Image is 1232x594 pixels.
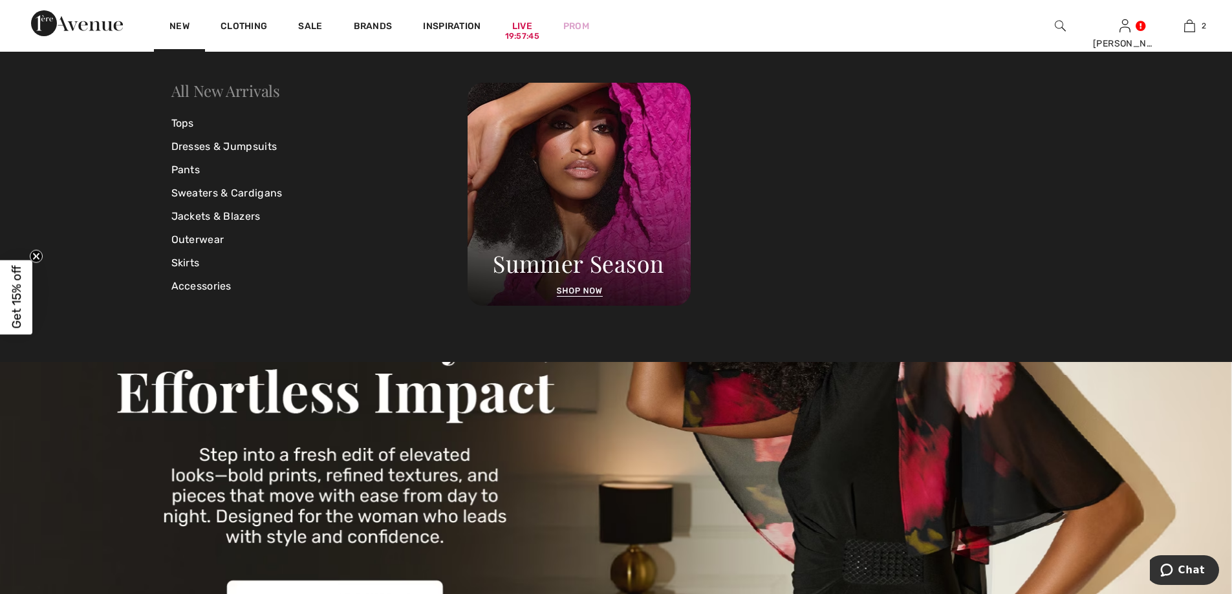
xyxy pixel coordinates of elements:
a: Skirts [171,251,468,275]
a: Jackets & Blazers [171,205,468,228]
a: Tops [171,112,468,135]
a: Dresses & Jumpsuits [171,135,468,158]
div: 19:57:45 [505,30,539,43]
a: Outerwear [171,228,468,251]
span: Get 15% off [9,266,24,329]
span: Inspiration [423,21,481,34]
a: Sale [298,21,322,34]
span: 2 [1202,20,1206,32]
a: Accessories [171,275,468,298]
img: My Info [1119,18,1130,34]
img: 1ère Avenue [31,10,123,36]
a: Live19:57:45 [512,19,532,33]
a: Sign In [1119,19,1130,32]
a: Brands [354,21,393,34]
img: Joseph Ribkoff New Arrivals [468,83,691,306]
img: search the website [1055,18,1066,34]
div: [PERSON_NAME] [1093,37,1156,50]
a: Clothing [221,21,267,34]
a: New [169,21,189,34]
a: All New Arrivals [171,80,280,101]
button: Close teaser [30,249,43,262]
a: Joseph Ribkoff New Arrivals [468,187,691,200]
a: 2 [1158,18,1221,34]
a: Prom [563,19,589,33]
iframe: Opens a widget where you can chat to one of our agents [1150,555,1219,588]
a: Sweaters & Cardigans [171,182,468,205]
a: Pants [171,158,468,182]
img: My Bag [1184,18,1195,34]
